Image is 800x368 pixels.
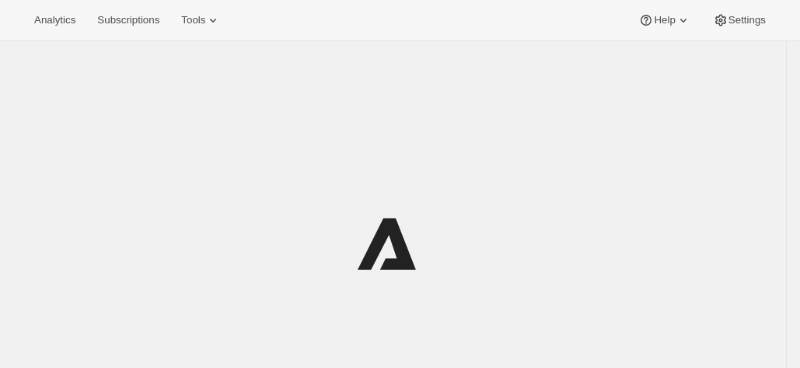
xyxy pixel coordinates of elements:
span: Tools [181,14,205,26]
span: Settings [728,14,766,26]
span: Subscriptions [97,14,159,26]
button: Help [629,9,700,31]
button: Subscriptions [88,9,169,31]
span: Help [654,14,675,26]
button: Analytics [25,9,85,31]
span: Analytics [34,14,75,26]
button: Settings [704,9,775,31]
button: Tools [172,9,230,31]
